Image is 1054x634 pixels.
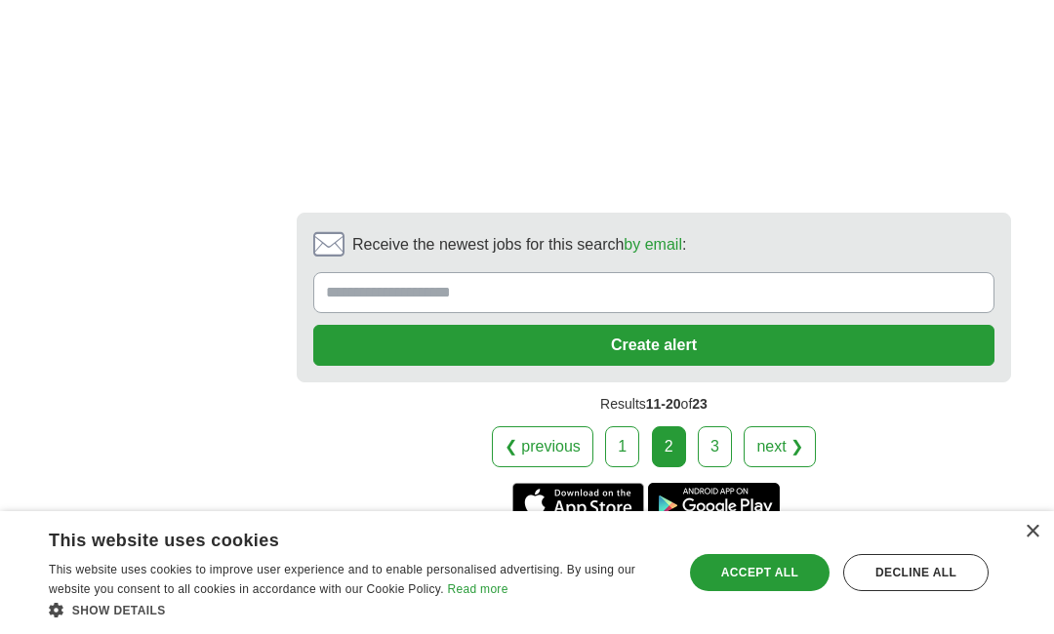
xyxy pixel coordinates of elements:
div: Accept all [690,554,830,591]
button: Create alert [313,325,994,366]
span: This website uses cookies to improve user experience and to enable personalised advertising. By u... [49,563,635,596]
div: Decline all [843,554,989,591]
span: 23 [692,396,708,412]
div: Close [1025,525,1039,539]
a: 1 [605,426,639,467]
div: 2 [652,426,686,467]
div: Show details [49,600,665,619]
div: This website uses cookies [49,523,616,552]
span: 11-20 [646,396,681,412]
a: Read more, opens a new window [448,582,508,596]
span: Receive the newest jobs for this search : [352,233,686,257]
a: Get the Android app [648,483,780,522]
div: Results of [297,382,1011,426]
a: 3 [698,426,732,467]
a: next ❯ [744,426,816,467]
a: Get the iPhone app [512,483,644,522]
span: Show details [72,604,166,617]
a: ❮ previous [492,426,593,467]
a: by email [624,236,682,253]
